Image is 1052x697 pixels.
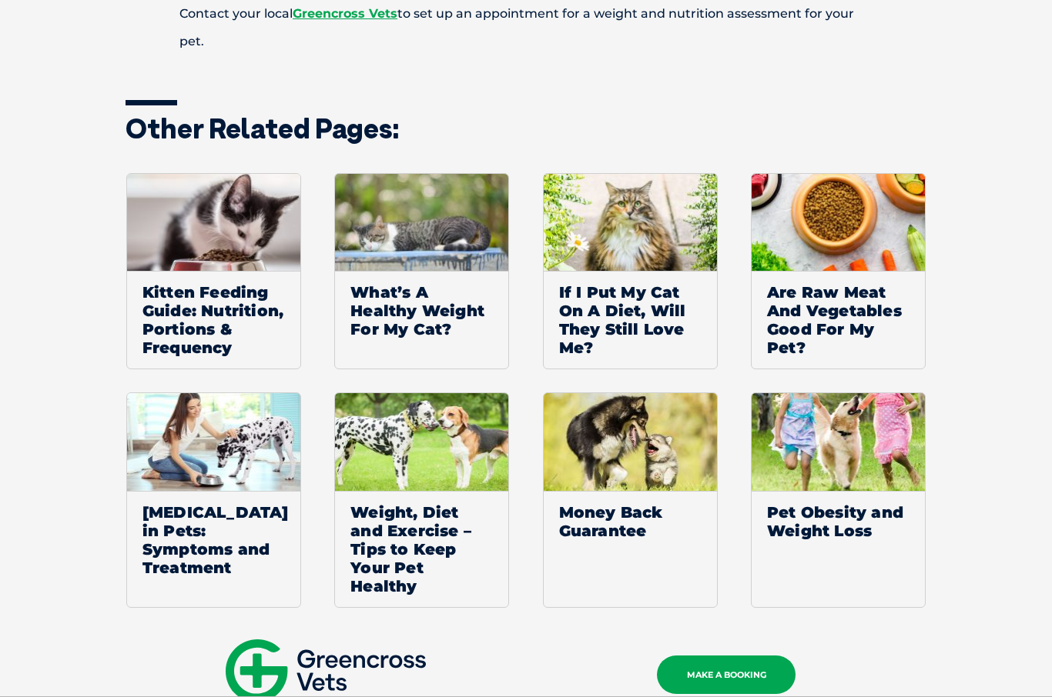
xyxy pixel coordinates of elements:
a: Greencross Vets [293,6,397,21]
span: If I Put My Cat On A Diet, Will They Still Love Me? [544,271,717,369]
span: Pet Obesity and Weight Loss [752,491,925,552]
a: If I Put My Cat On A Diet, Will They Still Love Me? [543,173,718,370]
img: Default Thumbnail [544,393,718,491]
span: Are Raw Meat And Vegetables Good For My Pet? [752,271,925,369]
a: MAKE A BOOKING [657,655,796,694]
a: [MEDICAL_DATA] in Pets: Symptoms and Treatment [126,392,301,608]
span: Weight, Diet and Exercise – Tips to Keep Your Pet Healthy [335,491,508,607]
h3: Other related pages: [126,115,926,142]
a: Weight, Diet and Exercise – Tips to Keep Your Pet Healthy [334,392,509,608]
a: Are Raw Meat And Vegetables Good For My Pet? [751,173,926,370]
a: Pet Obesity and Weight Loss [751,392,926,608]
span: Kitten Feeding Guide: Nutrition, Portions & Frequency [127,271,300,369]
span: What’s A Healthy Weight For My Cat? [335,271,508,350]
a: What’s A Healthy Weight For My Cat? [334,173,509,370]
img: Kitten eating food from cat bowl [127,174,300,272]
a: Kitten Feeding Guide: Nutrition, Portions & Frequency [126,173,301,370]
span: [MEDICAL_DATA] in Pets: Symptoms and Treatment [127,491,300,589]
a: Default ThumbnailMoney Back Guarantee [543,392,718,608]
span: Money Back Guarantee [544,491,717,552]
